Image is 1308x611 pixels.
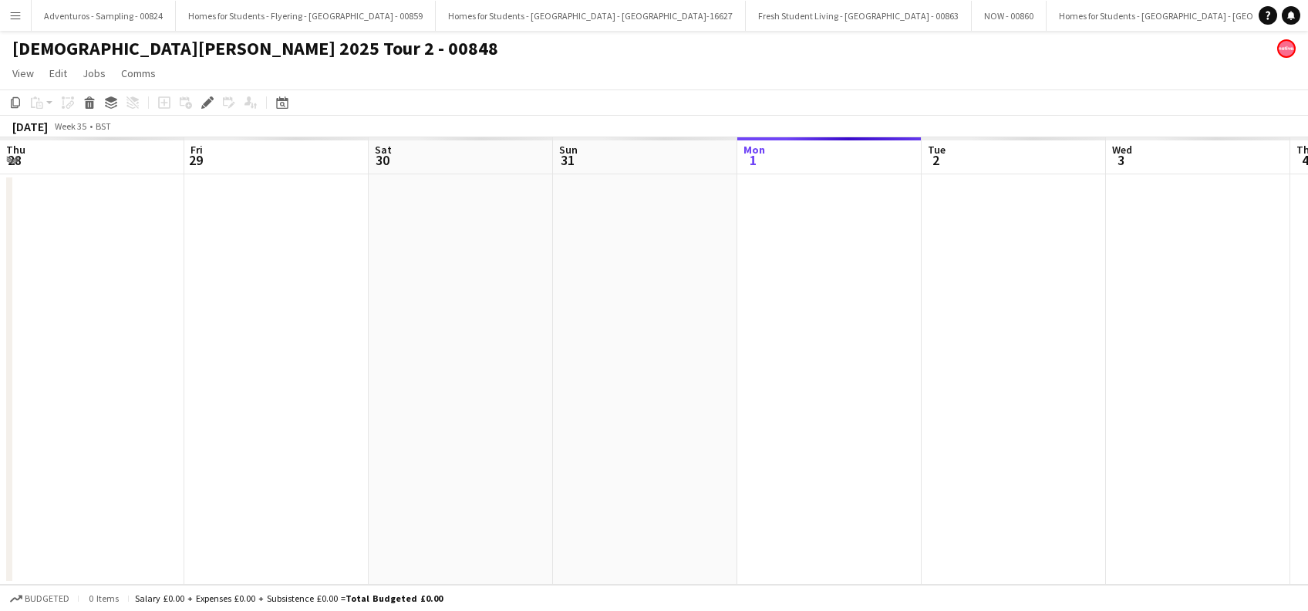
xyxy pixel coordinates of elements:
[12,66,34,80] span: View
[12,37,498,60] h1: [DEMOGRAPHIC_DATA][PERSON_NAME] 2025 Tour 2 - 00848
[1110,151,1132,169] span: 3
[121,66,156,80] span: Comms
[4,151,25,169] span: 28
[176,1,436,31] button: Homes for Students - Flyering - [GEOGRAPHIC_DATA] - 00859
[96,120,111,132] div: BST
[76,63,112,83] a: Jobs
[373,151,392,169] span: 30
[43,63,73,83] a: Edit
[741,151,765,169] span: 1
[190,143,203,157] span: Fri
[32,1,176,31] button: Adventuros - Sampling - 00824
[436,1,746,31] button: Homes for Students - [GEOGRAPHIC_DATA] - [GEOGRAPHIC_DATA]-16627
[49,66,67,80] span: Edit
[85,592,122,604] span: 0 items
[928,143,946,157] span: Tue
[12,119,48,134] div: [DATE]
[6,143,25,157] span: Thu
[557,151,578,169] span: 31
[51,120,89,132] span: Week 35
[972,1,1047,31] button: NOW - 00860
[135,592,443,604] div: Salary £0.00 + Expenses £0.00 + Subsistence £0.00 =
[346,592,443,604] span: Total Budgeted £0.00
[743,143,765,157] span: Mon
[188,151,203,169] span: 29
[746,1,972,31] button: Fresh Student Living - [GEOGRAPHIC_DATA] - 00863
[115,63,162,83] a: Comms
[25,593,69,604] span: Budgeted
[1277,39,1296,58] app-user-avatar: native Staffing
[6,63,40,83] a: View
[8,590,72,607] button: Budgeted
[1112,143,1132,157] span: Wed
[375,143,392,157] span: Sat
[83,66,106,80] span: Jobs
[559,143,578,157] span: Sun
[925,151,946,169] span: 2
